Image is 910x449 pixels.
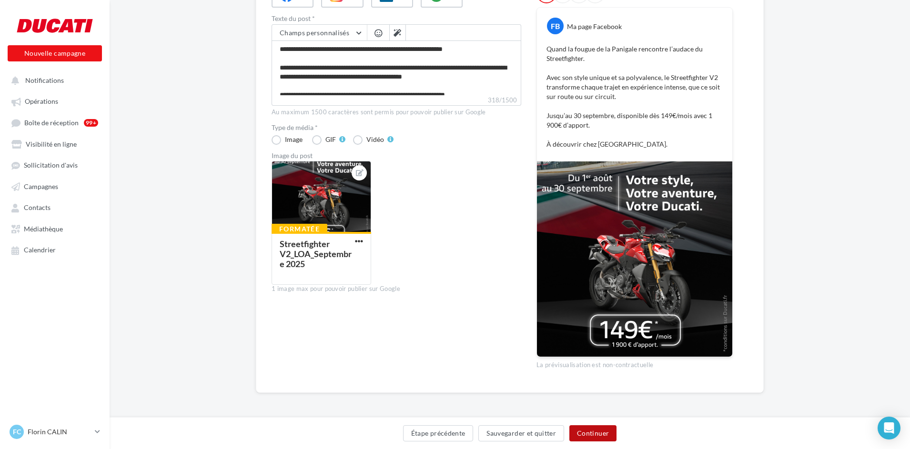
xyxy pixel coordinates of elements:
div: Image [285,136,303,143]
a: Campagnes [6,178,104,195]
label: Type de média * [272,124,521,131]
div: 99+ [84,119,98,127]
a: Boîte de réception99+ [6,114,104,131]
span: Visibilité en ligne [26,140,77,148]
div: Open Intercom Messenger [878,417,900,439]
span: Champs personnalisés [280,29,349,37]
span: Campagnes [24,182,58,190]
p: Florin CALIN [28,427,91,437]
a: Calendrier [6,241,104,258]
div: Vidéo [366,136,384,143]
a: Opérations [6,92,104,110]
div: Au maximum 1500 caractères sont permis pour pouvoir publier sur Google [272,108,521,117]
button: Étape précédente [403,425,474,441]
div: GIF [325,136,336,143]
div: La prévisualisation est non-contractuelle [536,357,733,369]
button: Notifications [6,71,100,89]
span: FC [13,427,21,437]
a: Visibilité en ligne [6,135,104,152]
span: Calendrier [24,246,56,254]
div: 1 image max pour pouvoir publier sur Google [272,285,521,293]
a: Sollicitation d'avis [6,156,104,173]
label: Texte du post * [272,15,521,22]
button: Sauvegarder et quitter [478,425,564,441]
span: Boîte de réception [24,119,79,127]
button: Continuer [569,425,617,441]
p: Quand la fougue de la Panigale rencontre l’audace du Streetfighter. Avec son style unique et sa p... [546,44,723,149]
span: Contacts [24,204,51,212]
div: Image du post [272,152,521,159]
a: Contacts [6,199,104,216]
button: Nouvelle campagne [8,45,102,61]
div: Ma page Facebook [567,22,622,31]
label: 318/1500 [272,95,521,106]
div: FB [547,18,564,34]
span: Sollicitation d'avis [24,161,78,170]
span: Médiathèque [24,225,63,233]
div: Formatée [272,224,327,234]
span: Notifications [25,76,64,84]
span: Opérations [25,98,58,106]
a: FC Florin CALIN [8,423,102,441]
a: Médiathèque [6,220,104,237]
div: Streetfighter V2_LOA_Septembre 2025 [280,239,352,269]
button: Champs personnalisés [272,25,367,41]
